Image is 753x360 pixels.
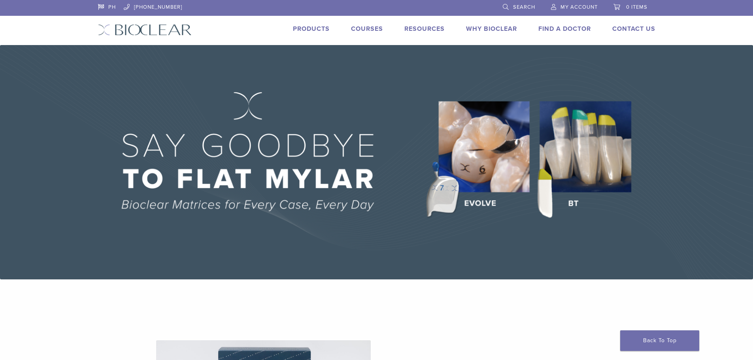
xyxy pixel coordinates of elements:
[134,4,182,10] span: [PHONE_NUMBER]
[98,24,192,36] img: Bioclear
[466,25,517,33] a: Why Bioclear
[351,25,383,33] a: Courses
[612,25,655,33] a: Contact Us
[561,4,598,10] span: My Account
[626,4,647,10] span: 0 items
[404,25,445,33] a: Resources
[620,330,699,351] a: Back To Top
[513,4,535,10] span: Search
[293,25,330,33] a: Products
[538,25,591,33] a: Find A Doctor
